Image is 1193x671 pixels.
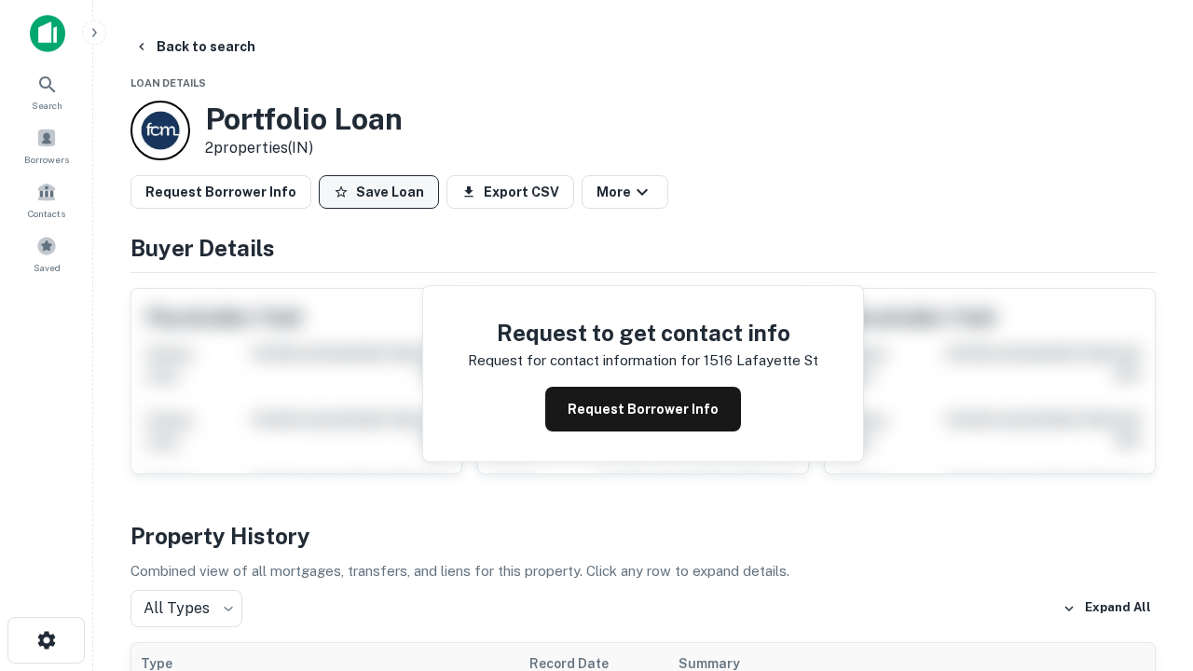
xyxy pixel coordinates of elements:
h4: Property History [130,519,1156,553]
p: Combined view of all mortgages, transfers, and liens for this property. Click any row to expand d... [130,560,1156,582]
a: Saved [6,228,88,279]
button: Request Borrower Info [545,387,741,431]
button: Save Loan [319,175,439,209]
button: More [582,175,668,209]
button: Export CSV [446,175,574,209]
p: Request for contact information for [468,349,700,372]
h4: Buyer Details [130,231,1156,265]
a: Borrowers [6,120,88,171]
h3: Portfolio Loan [205,102,403,137]
a: Search [6,66,88,116]
span: Contacts [28,206,65,221]
span: Loan Details [130,77,206,89]
p: 2 properties (IN) [205,137,403,159]
h4: Request to get contact info [468,316,818,349]
a: Contacts [6,174,88,225]
span: Search [32,98,62,113]
iframe: Chat Widget [1100,462,1193,552]
span: Borrowers [24,152,69,167]
button: Request Borrower Info [130,175,311,209]
button: Expand All [1058,595,1156,623]
div: All Types [130,590,242,627]
span: Saved [34,260,61,275]
p: 1516 lafayette st [704,349,818,372]
img: capitalize-icon.png [30,15,65,52]
button: Back to search [127,30,263,63]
